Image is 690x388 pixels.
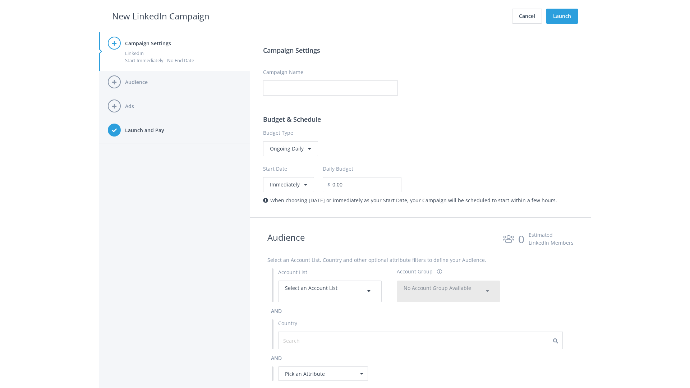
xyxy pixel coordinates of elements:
[271,355,282,361] span: and
[263,197,578,204] div: When choosing [DATE] or immediately as your Start Date, your Campaign will be scheduled to start ...
[546,9,578,24] button: Launch
[397,268,433,276] div: Account Group
[125,50,241,57] div: LinkedIn
[278,268,307,276] label: Account List
[323,165,353,173] label: Daily Budget
[263,141,318,156] div: Ongoing Daily
[271,308,282,314] span: and
[125,126,241,134] h4: Launch and Pay
[263,177,314,192] button: Immediately
[518,231,524,248] div: 0
[278,366,368,381] div: Pick an Attribute
[512,9,542,24] button: Cancel
[283,337,348,345] input: Search
[125,78,241,86] h4: Audience
[263,114,578,124] h3: Budget & Schedule
[404,284,493,299] div: No Account Group Available
[263,68,303,76] label: Campaign Name
[529,231,574,247] div: Estimated LinkedIn Members
[285,285,337,291] span: Select an Account List
[263,165,323,173] label: Start Date
[285,284,375,299] div: Select an Account List
[125,57,241,64] div: Start Immediately - No End Date
[267,231,305,248] h2: Audience
[112,9,210,23] h2: New LinkedIn Campaign
[125,40,241,47] h4: Campaign Settings
[323,177,330,192] span: $
[404,285,471,291] span: No Account Group Available
[278,319,297,327] label: Country
[267,256,486,264] label: Select an Account List, Country and other optional attribute filters to define your Audience.
[263,129,578,137] label: Budget Type
[263,45,578,55] h3: Campaign Settings
[125,102,241,110] h4: Ads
